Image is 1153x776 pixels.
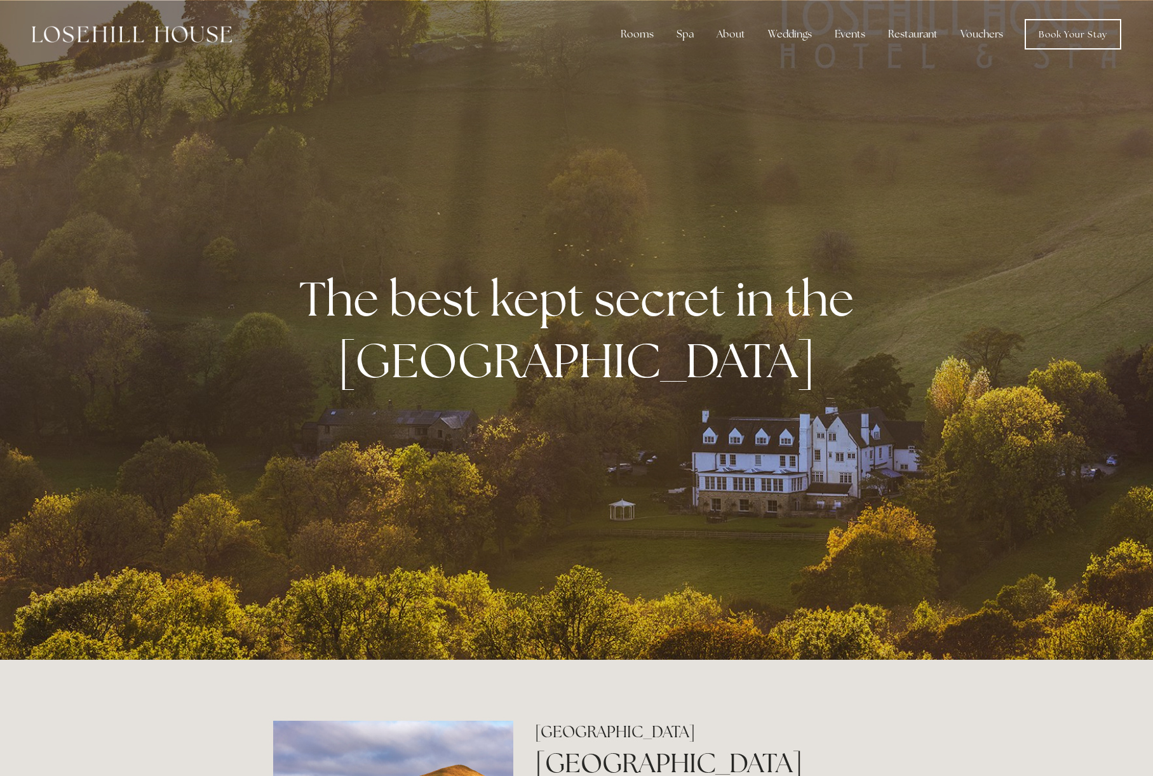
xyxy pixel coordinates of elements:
[950,22,1013,47] a: Vouchers
[706,22,755,47] div: About
[610,22,664,47] div: Rooms
[758,22,822,47] div: Weddings
[666,22,704,47] div: Spa
[535,721,880,743] h2: [GEOGRAPHIC_DATA]
[299,267,864,392] strong: The best kept secret in the [GEOGRAPHIC_DATA]
[825,22,875,47] div: Events
[32,26,232,43] img: Losehill House
[1025,19,1121,50] a: Book Your Stay
[878,22,948,47] div: Restaurant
